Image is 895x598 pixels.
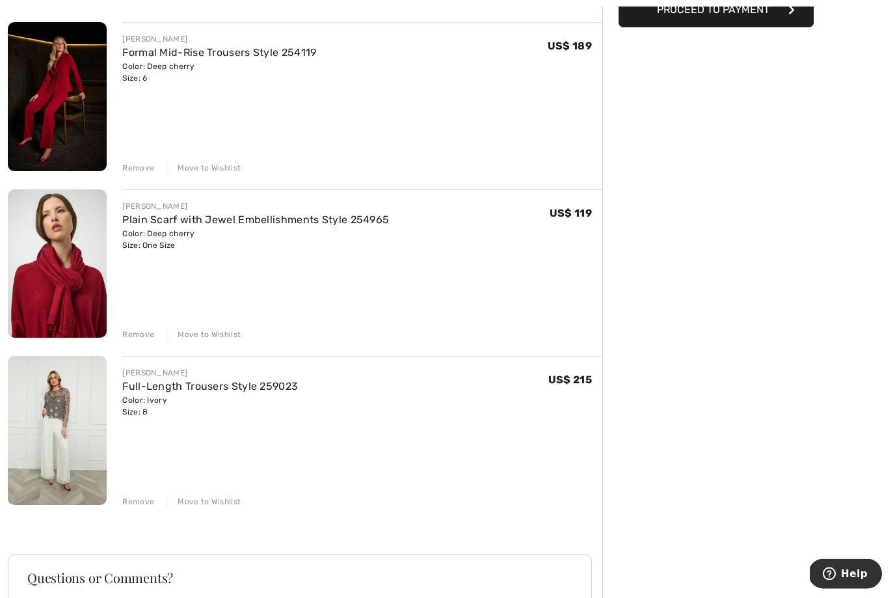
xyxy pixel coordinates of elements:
div: Remove [122,496,154,508]
span: US$ 215 [548,374,592,387]
div: Move to Wishlist [167,329,241,341]
h3: Questions or Comments? [27,572,572,585]
div: Remove [122,329,154,341]
span: US$ 189 [548,40,592,53]
div: Color: Deep cherry Size: One Size [122,228,389,252]
div: [PERSON_NAME] [122,368,298,379]
a: Full-Length Trousers Style 259023 [122,381,298,393]
img: Plain Scarf with Jewel Embellishments Style 254965 [8,190,107,338]
div: Move to Wishlist [167,496,241,508]
img: Full-Length Trousers Style 259023 [8,357,107,505]
div: Move to Wishlist [167,163,241,174]
div: Color: Deep cherry Size: 6 [122,61,316,85]
div: [PERSON_NAME] [122,201,389,213]
span: Proceed to Payment [657,4,769,16]
div: [PERSON_NAME] [122,34,316,46]
div: Color: Ivory Size: 8 [122,395,298,418]
a: Plain Scarf with Jewel Embellishments Style 254965 [122,214,389,226]
div: Remove [122,163,154,174]
a: Formal Mid-Rise Trousers Style 254119 [122,47,316,59]
span: US$ 119 [550,208,592,220]
img: Formal Mid-Rise Trousers Style 254119 [8,23,107,171]
iframe: Opens a widget where you can find more information [810,559,882,591]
